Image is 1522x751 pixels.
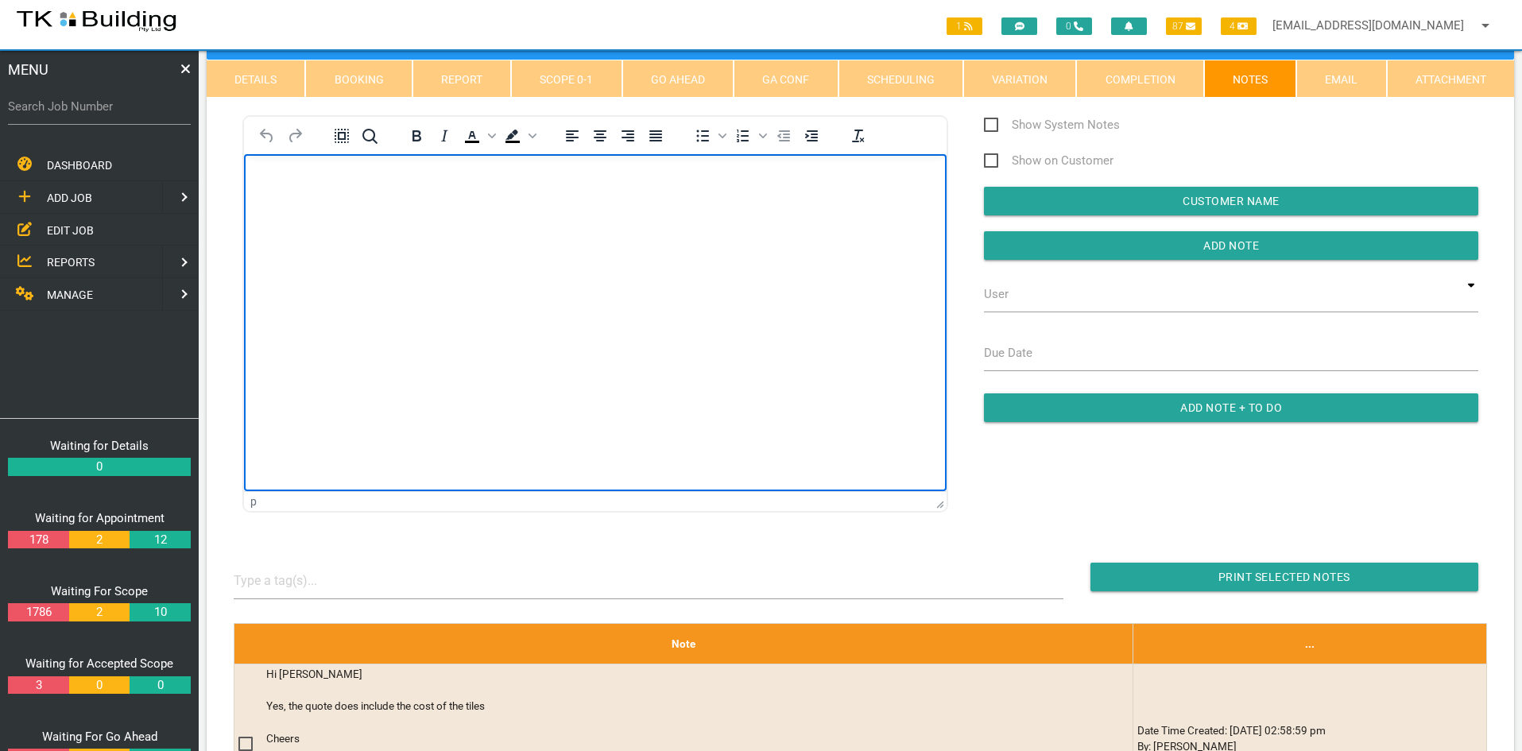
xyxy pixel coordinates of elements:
[614,125,641,147] button: Align right
[8,59,48,80] span: MENU
[16,8,177,33] img: s3file
[1166,17,1202,35] span: 87
[35,511,165,525] a: Waiting for Appointment
[1387,60,1514,98] a: Attachment
[499,125,539,147] div: Background color Black
[459,125,498,147] div: Text color Black
[1204,60,1296,98] a: Notes
[47,192,92,204] span: ADD JOB
[234,563,353,598] input: Type a tag(s)...
[47,256,95,269] span: REPORTS
[207,60,305,98] a: Details
[8,458,191,476] a: 0
[244,154,947,491] iframe: Rich Text Area
[305,60,412,98] a: Booking
[1133,623,1487,664] th: ...
[511,60,622,98] a: Scope 0-1
[130,603,190,621] a: 10
[69,603,130,621] a: 2
[947,17,982,35] span: 1
[984,393,1478,422] input: Add Note + To Do
[587,125,614,147] button: Align center
[689,125,729,147] div: Bullet list
[403,125,430,147] button: Bold
[25,656,173,671] a: Waiting for Accepted Scope
[47,159,112,172] span: DASHBOARD
[936,494,944,509] div: Press the Up and Down arrow keys to resize the editor.
[281,125,308,147] button: Redo
[770,125,797,147] button: Decrease indent
[69,676,130,695] a: 0
[50,439,149,453] a: Waiting for Details
[8,531,68,549] a: 178
[642,125,669,147] button: Justify
[730,125,769,147] div: Numbered list
[266,666,1068,682] div: Hi [PERSON_NAME]
[8,676,68,695] a: 3
[1090,563,1478,591] input: Print Selected Notes
[963,60,1076,98] a: Variation
[984,151,1113,171] span: Show on Customer
[1296,60,1386,98] a: Email
[69,531,130,549] a: 2
[559,125,586,147] button: Align left
[234,623,1133,664] th: Note
[412,60,511,98] a: Report
[47,288,93,301] span: MANAGE
[250,495,257,508] div: p
[431,125,458,147] button: Italic
[266,698,1068,714] div: Yes, the quote does include the cost of the tiles
[622,60,734,98] a: Go Ahead
[1076,60,1203,98] a: Completion
[130,676,190,695] a: 0
[8,603,68,621] a: 1786
[254,125,281,147] button: Undo
[734,60,838,98] a: GA Conf
[984,187,1478,215] input: Customer Name
[1221,17,1257,35] span: 4
[328,125,355,147] button: Select all
[845,125,872,147] button: Clear formatting
[42,730,157,744] a: Waiting For Go Ahead
[8,98,191,116] label: Search Job Number
[984,231,1478,260] input: Add Note
[838,60,963,98] a: Scheduling
[130,531,190,549] a: 12
[266,730,1068,746] div: Cheers
[47,223,94,236] span: EDIT JOB
[51,584,148,598] a: Waiting For Scope
[984,344,1032,362] label: Due Date
[356,125,383,147] button: Find and replace
[798,125,825,147] button: Increase indent
[984,115,1120,135] span: Show System Notes
[1056,17,1092,35] span: 0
